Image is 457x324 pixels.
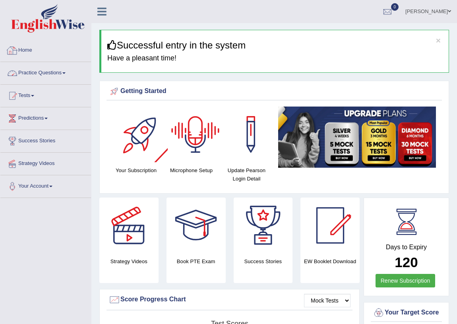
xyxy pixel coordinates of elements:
h4: Success Stories [234,257,293,266]
h4: Strategy Videos [99,257,159,266]
a: Practice Questions [0,62,91,82]
a: Tests [0,85,91,105]
h4: Microphone Setup [168,166,215,175]
button: × [436,36,441,45]
a: Success Stories [0,130,91,150]
h4: EW Booklet Download [300,257,360,266]
h4: Have a pleasant time! [107,54,443,62]
a: Predictions [0,107,91,127]
h3: Successful entry in the system [107,40,443,50]
a: Home [0,39,91,59]
a: Strategy Videos [0,153,91,173]
h4: Book PTE Exam [167,257,226,266]
a: Renew Subscription [376,274,436,287]
img: small5.jpg [278,107,436,168]
b: 120 [395,254,418,270]
div: Getting Started [108,85,440,97]
a: Your Account [0,175,91,195]
h4: Your Subscription [112,166,160,175]
div: Score Progress Chart [108,294,350,306]
div: Your Target Score [373,307,440,319]
span: 0 [391,3,399,11]
h4: Days to Expiry [373,244,440,251]
h4: Update Pearson Login Detail [223,166,270,183]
